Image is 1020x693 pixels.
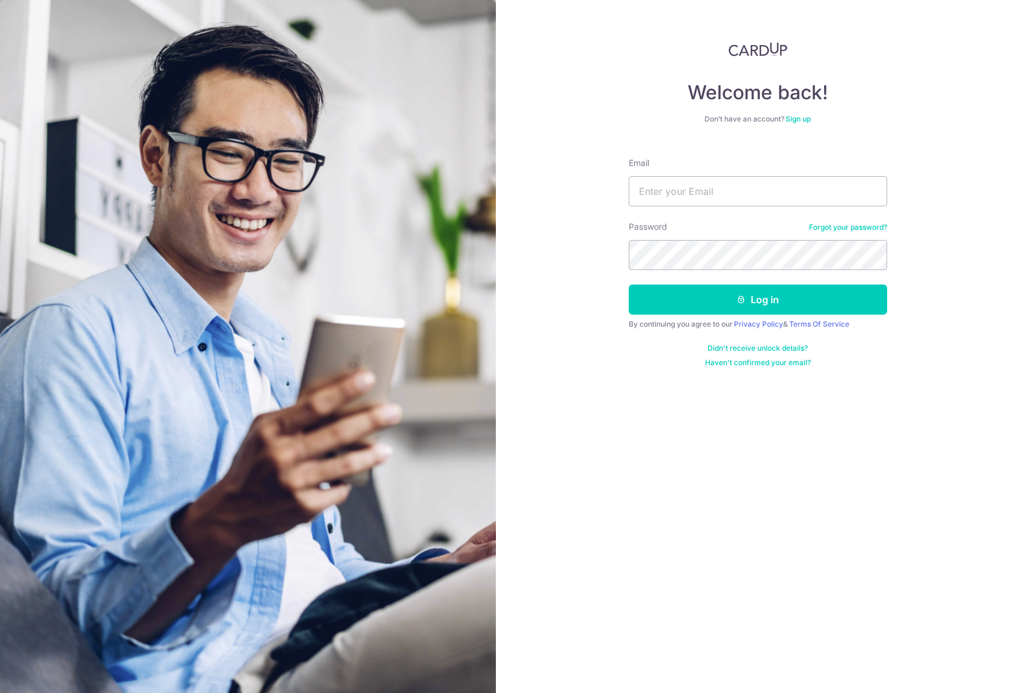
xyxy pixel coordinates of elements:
input: Enter your Email [629,176,887,206]
a: Didn't receive unlock details? [707,343,808,353]
a: Haven't confirmed your email? [705,358,811,368]
a: Privacy Policy [734,319,783,328]
label: Email [629,157,649,169]
div: By continuing you agree to our & [629,319,887,329]
h4: Welcome back! [629,81,887,105]
a: Forgot your password? [809,223,887,232]
img: CardUp Logo [728,42,787,57]
a: Sign up [786,114,811,123]
label: Password [629,221,667,233]
button: Log in [629,285,887,315]
a: Terms Of Service [789,319,849,328]
div: Don’t have an account? [629,114,887,124]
